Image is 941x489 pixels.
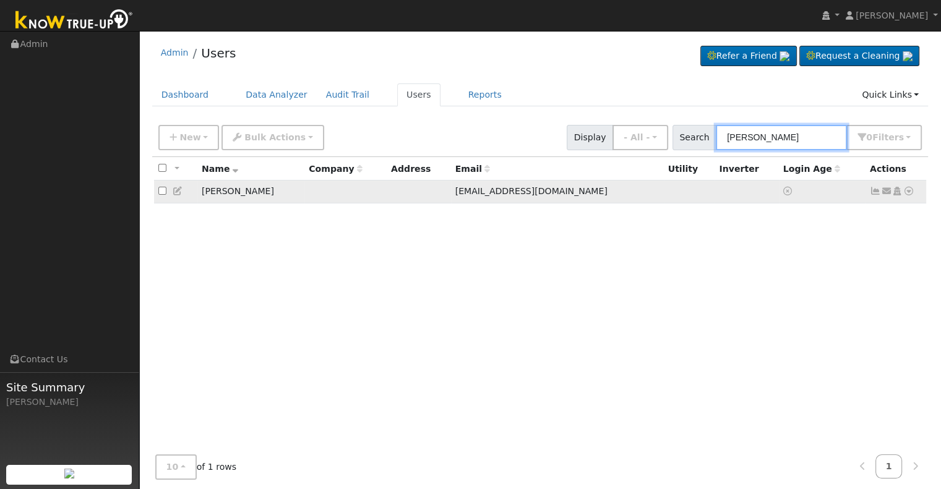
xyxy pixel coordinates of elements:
[716,125,847,150] input: Search
[846,125,922,150] button: 0Filters
[898,132,903,142] span: s
[780,51,789,61] img: retrieve
[202,164,238,174] span: Name
[391,163,447,176] div: Address
[870,163,922,176] div: Actions
[903,185,914,198] a: Other actions
[6,396,132,409] div: [PERSON_NAME]
[459,83,511,106] a: Reports
[612,125,668,150] button: - All -
[872,132,904,142] span: Filter
[853,83,928,106] a: Quick Links
[455,164,490,174] span: Email
[197,181,304,203] td: [PERSON_NAME]
[221,125,324,150] button: Bulk Actions
[166,462,179,472] span: 10
[244,132,306,142] span: Bulk Actions
[161,48,189,57] a: Admin
[875,454,903,478] a: 1
[903,51,913,61] img: retrieve
[158,125,220,150] button: New
[9,7,139,35] img: Know True-Up
[567,125,613,150] span: Display
[783,164,840,174] span: Days since last login
[799,46,919,67] a: Request a Cleaning
[317,83,379,106] a: Audit Trail
[173,186,184,196] a: Edit User
[783,186,794,196] a: No login access
[719,163,774,176] div: Inverter
[870,186,881,196] a: Not connected
[892,186,903,196] a: Login As
[64,469,74,478] img: retrieve
[397,83,440,106] a: Users
[700,46,797,67] a: Refer a Friend
[881,185,892,198] a: nomail@gmail.net
[155,454,197,480] button: 10
[668,163,711,176] div: Utility
[455,186,608,196] span: [EMAIL_ADDRESS][DOMAIN_NAME]
[672,125,716,150] span: Search
[179,132,200,142] span: New
[201,46,236,61] a: Users
[152,83,218,106] a: Dashboard
[236,83,317,106] a: Data Analyzer
[856,11,928,20] span: [PERSON_NAME]
[309,164,362,174] span: Company name
[155,454,237,480] span: of 1 rows
[6,379,132,396] span: Site Summary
